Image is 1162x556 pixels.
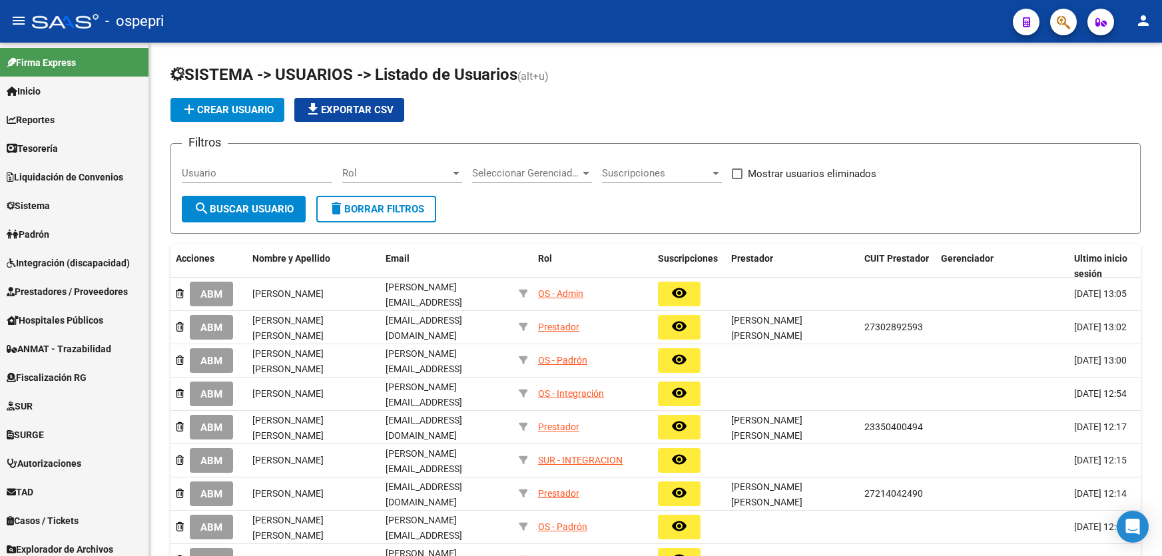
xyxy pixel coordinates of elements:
[7,399,33,414] span: SUR
[1074,421,1127,432] span: [DATE] 12:17
[305,104,394,116] span: Exportar CSV
[726,244,859,288] datatable-header-cell: Prestador
[200,455,222,467] span: ABM
[190,415,233,439] button: ABM
[7,456,81,471] span: Autorizaciones
[671,352,687,368] mat-icon: remove_red_eye
[252,415,324,441] span: [PERSON_NAME] [PERSON_NAME]
[517,70,549,83] span: (alt+u)
[328,203,424,215] span: Borrar Filtros
[1074,488,1127,499] span: [DATE] 12:14
[1074,388,1127,399] span: [DATE] 12:54
[538,320,579,335] div: Prestador
[194,200,210,216] mat-icon: search
[1074,322,1127,332] span: [DATE] 13:02
[7,84,41,99] span: Inicio
[11,13,27,29] mat-icon: menu
[190,348,233,373] button: ABM
[1135,13,1151,29] mat-icon: person
[864,421,923,432] span: 23350400494
[1074,455,1127,465] span: [DATE] 12:15
[386,348,462,404] span: [PERSON_NAME][EMAIL_ADDRESS][PERSON_NAME][DOMAIN_NAME]
[472,167,580,179] span: Seleccionar Gerenciador
[731,253,773,264] span: Prestador
[200,488,222,500] span: ABM
[7,342,111,356] span: ANMAT - Trazabilidad
[252,288,324,299] span: [PERSON_NAME]
[190,382,233,406] button: ABM
[1069,244,1162,288] datatable-header-cell: Ultimo inicio sesión
[538,419,579,435] div: Prestador
[538,486,579,501] div: Prestador
[671,285,687,301] mat-icon: remove_red_eye
[538,453,623,468] div: SUR - INTEGRACION
[7,113,55,127] span: Reportes
[748,166,876,182] span: Mostrar usuarios eliminados
[671,318,687,334] mat-icon: remove_red_eye
[7,55,76,70] span: Firma Express
[181,101,197,117] mat-icon: add
[200,322,222,334] span: ABM
[190,448,233,473] button: ABM
[538,286,583,302] div: OS - Admin
[105,7,164,36] span: - ospepri
[190,481,233,506] button: ABM
[200,288,222,300] span: ABM
[316,196,436,222] button: Borrar Filtros
[200,521,222,533] span: ABM
[671,418,687,434] mat-icon: remove_red_eye
[602,167,710,179] span: Suscripciones
[671,451,687,467] mat-icon: remove_red_eye
[386,315,462,341] span: [EMAIL_ADDRESS][DOMAIN_NAME]
[7,427,44,442] span: SURGE
[182,196,306,222] button: Buscar Usuario
[342,167,450,179] span: Rol
[538,386,604,402] div: OS - Integración
[170,65,517,84] span: SISTEMA -> USUARIOS -> Listado de Usuarios
[538,519,587,535] div: OS - Padrón
[936,244,1069,288] datatable-header-cell: Gerenciador
[731,315,802,341] span: [PERSON_NAME] [PERSON_NAME]
[7,141,58,156] span: Tesorería
[658,253,718,264] span: Suscripciones
[252,455,324,465] span: [PERSON_NAME]
[1074,355,1127,366] span: [DATE] 13:00
[653,244,726,288] datatable-header-cell: Suscripciones
[190,515,233,539] button: ABM
[671,385,687,401] mat-icon: remove_red_eye
[252,488,324,499] span: [PERSON_NAME]
[671,485,687,501] mat-icon: remove_red_eye
[731,415,802,441] span: [PERSON_NAME] [PERSON_NAME]
[386,253,410,264] span: Email
[7,227,49,242] span: Padrón
[252,315,324,341] span: [PERSON_NAME] [PERSON_NAME]
[294,98,404,122] button: Exportar CSV
[386,448,462,489] span: [PERSON_NAME][EMAIL_ADDRESS][DOMAIN_NAME]
[941,253,994,264] span: Gerenciador
[859,244,936,288] datatable-header-cell: CUIT Prestador
[305,101,321,117] mat-icon: file_download
[1074,288,1127,299] span: [DATE] 13:05
[7,284,128,299] span: Prestadores / Proveedores
[538,253,552,264] span: Rol
[1074,521,1127,532] span: [DATE] 12:06
[200,388,222,400] span: ABM
[386,282,462,323] span: [PERSON_NAME][EMAIL_ADDRESS][DOMAIN_NAME]
[864,322,923,332] span: 27302892593
[200,355,222,367] span: ABM
[328,200,344,216] mat-icon: delete
[190,282,233,306] button: ABM
[533,244,653,288] datatable-header-cell: Rol
[671,518,687,534] mat-icon: remove_red_eye
[7,370,87,385] span: Fiscalización RG
[252,253,330,264] span: Nombre y Apellido
[386,481,462,507] span: [EMAIL_ADDRESS][DOMAIN_NAME]
[190,315,233,340] button: ABM
[170,244,247,288] datatable-header-cell: Acciones
[1074,253,1127,279] span: Ultimo inicio sesión
[538,353,587,368] div: OS - Padrón
[7,198,50,213] span: Sistema
[170,98,284,122] button: Crear Usuario
[380,244,513,288] datatable-header-cell: Email
[7,170,123,184] span: Liquidación de Convenios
